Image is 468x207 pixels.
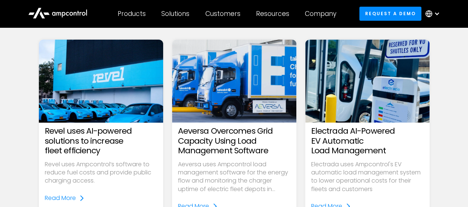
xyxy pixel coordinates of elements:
[256,10,289,18] div: Resources
[311,126,424,156] h3: Electrada AI-Powered EV Automatic Load Management
[118,10,146,18] div: Products
[178,160,290,194] p: Aeversa uses Ampcontrol load management software for the energy flow and monitoring the charger u...
[39,10,430,28] h2: Customer Stories
[161,10,189,18] div: Solutions
[45,194,76,202] div: Read More
[305,10,336,18] div: Company
[205,10,240,18] div: Customers
[359,7,421,20] a: Request a demo
[45,194,85,202] a: Read More
[45,126,157,156] h3: Revel uses AI-powered solutions to increase fleet efficiency
[45,160,157,185] p: Revel uses Ampcontrol’s software to reduce fuel costs and provide public charging access.
[311,160,424,194] p: Electrada uses Ampcontrol's EV automatic load management system to lower operational costs for th...
[178,126,290,156] h3: Aeversa Overcomes Grid Capacity Using Load Management Software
